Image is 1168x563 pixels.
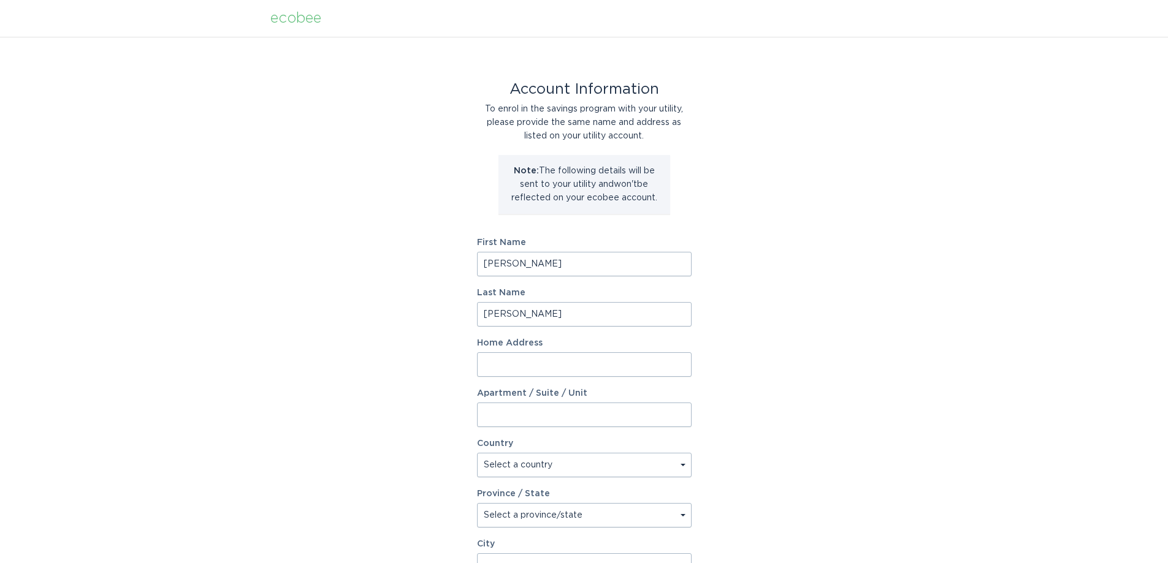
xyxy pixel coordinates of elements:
[477,389,692,398] label: Apartment / Suite / Unit
[270,12,321,25] div: ecobee
[477,439,513,448] label: Country
[514,167,539,175] strong: Note:
[508,164,661,205] p: The following details will be sent to your utility and won't be reflected on your ecobee account.
[477,238,692,247] label: First Name
[477,289,692,297] label: Last Name
[477,540,692,548] label: City
[477,102,692,143] div: To enrol in the savings program with your utility, please provide the same name and address as li...
[477,83,692,96] div: Account Information
[477,339,692,347] label: Home Address
[477,489,550,498] label: Province / State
